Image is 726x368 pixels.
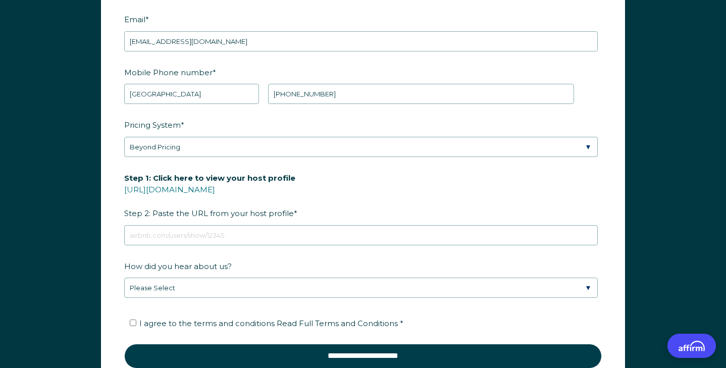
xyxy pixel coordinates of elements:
[124,225,598,245] input: airbnb.com/users/show/12345
[124,12,145,27] span: Email
[124,170,295,186] span: Step 1: Click here to view your host profile
[124,258,232,274] span: How did you hear about us?
[275,319,400,328] a: Read Full Terms and Conditions
[277,319,398,328] span: Read Full Terms and Conditions
[139,319,403,328] span: I agree to the terms and conditions
[124,117,181,133] span: Pricing System
[124,65,213,80] span: Mobile Phone number
[124,185,215,194] a: [URL][DOMAIN_NAME]
[124,170,295,221] span: Step 2: Paste the URL from your host profile
[130,320,136,326] input: I agree to the terms and conditions Read Full Terms and Conditions *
